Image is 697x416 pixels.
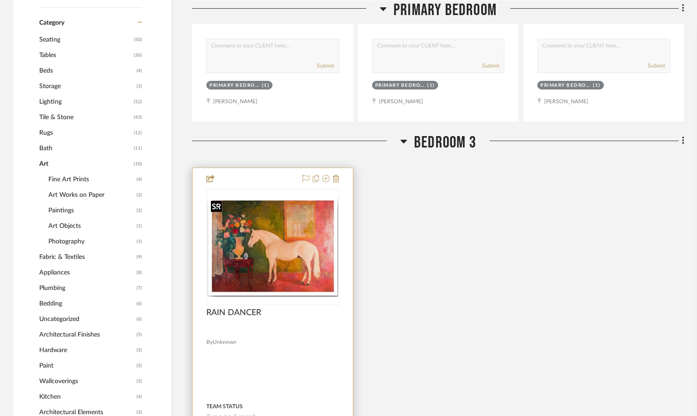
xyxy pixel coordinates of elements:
[136,343,142,358] span: (5)
[427,82,435,89] div: (1)
[39,311,134,327] span: Uncategorized
[39,389,134,405] span: Kitchen
[134,32,142,47] span: (50)
[136,265,142,280] span: (8)
[136,234,142,249] span: (1)
[39,156,131,172] span: Art
[317,62,334,70] button: Submit
[39,63,134,79] span: Beds
[136,250,142,264] span: (9)
[39,94,131,110] span: Lighting
[39,265,134,280] span: Appliances
[136,63,142,78] span: (4)
[136,172,142,187] span: (4)
[48,172,134,187] span: Fine Art Prints
[136,374,142,389] span: (5)
[134,48,142,63] span: (36)
[136,358,142,373] span: (5)
[213,338,236,347] span: Unknown
[262,82,270,89] div: (1)
[48,187,134,203] span: Art Works on Paper
[136,79,142,94] span: (3)
[207,190,339,305] div: 0
[39,374,134,389] span: Wallcoverings
[540,82,591,89] div: Primary Bedroom
[482,62,499,70] button: Submit
[136,390,142,404] span: (4)
[134,141,142,156] span: (11)
[39,47,131,63] span: Tables
[39,249,134,265] span: Fabric & Textiles
[134,95,142,109] span: (52)
[134,157,142,171] span: (10)
[39,110,131,125] span: Tile & Stone
[39,19,64,27] span: Category
[134,126,142,140] span: (12)
[593,82,601,89] div: (1)
[210,82,260,89] div: Primary Bedroom
[207,197,338,297] img: RAIN DANCER
[39,296,134,311] span: Bedding
[375,82,425,89] div: Primary Bedroom
[136,219,142,233] span: (1)
[39,280,134,296] span: Plumbing
[136,312,142,326] span: (6)
[39,32,131,47] span: Seating
[134,110,142,125] span: (43)
[48,234,134,249] span: Photography
[648,62,665,70] button: Submit
[39,327,134,342] span: Architectural Finishes
[414,133,476,153] span: Bedroom 3
[136,281,142,295] span: (7)
[136,296,142,311] span: (6)
[206,338,213,347] span: By
[136,327,142,342] span: (5)
[206,308,261,318] span: RAIN DANCER
[136,203,142,218] span: (2)
[136,188,142,202] span: (2)
[39,358,134,374] span: Paint
[206,402,243,411] div: Team Status
[39,342,134,358] span: Hardware
[39,79,134,94] span: Storage
[48,218,134,234] span: Art Objects
[39,125,131,141] span: Rugs
[39,141,131,156] span: Bath
[48,203,134,218] span: Paintings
